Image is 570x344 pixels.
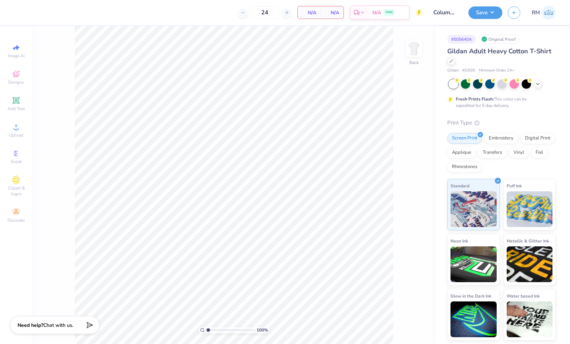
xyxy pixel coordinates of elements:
[507,246,553,282] img: Metallic & Glitter Ink
[468,6,502,19] button: Save
[447,47,551,55] span: Gildan Adult Heavy Cotton T-Shirt
[542,6,556,20] img: Ronald Manipon
[8,79,24,85] span: Designs
[43,322,73,329] span: Chat with us.
[450,191,497,227] img: Standard
[8,53,25,59] span: Image AI
[325,9,339,16] span: N/A
[447,133,482,144] div: Screen Print
[450,301,497,337] img: Glow in the Dark Ink
[532,9,540,17] span: RM
[532,6,556,20] a: RM
[456,96,544,109] div: This color can be expedited for 5 day delivery.
[479,68,515,74] span: Minimum Order: 24 +
[520,133,555,144] div: Digital Print
[462,68,475,74] span: # G500
[257,327,268,333] span: 100 %
[478,147,507,158] div: Transfers
[450,182,469,190] span: Standard
[450,292,491,300] span: Glow in the Dark Ink
[385,10,393,15] span: FREE
[372,9,381,16] span: N/A
[11,159,22,164] span: Greek
[447,147,476,158] div: Applique
[407,41,421,56] img: Back
[509,147,529,158] div: Vinyl
[447,162,482,172] div: Rhinestones
[507,237,549,245] span: Metallic & Glitter Ink
[447,35,476,44] div: # 505640A
[8,106,25,112] span: Add Text
[507,292,540,300] span: Water based Ink
[428,5,463,20] input: Untitled Design
[531,147,548,158] div: Foil
[484,133,518,144] div: Embroidery
[479,35,520,44] div: Original Proof
[507,182,522,190] span: Puff Ink
[450,237,468,245] span: Neon Ink
[447,68,459,74] span: Gildan
[302,9,316,16] span: N/A
[507,301,553,337] img: Water based Ink
[4,185,29,197] span: Clipart & logos
[9,132,23,138] span: Upload
[450,246,497,282] img: Neon Ink
[251,6,279,19] input: – –
[18,322,43,329] strong: Need help?
[507,191,553,227] img: Puff Ink
[447,119,556,127] div: Print Type
[8,217,25,223] span: Decorate
[409,59,419,66] div: Back
[456,96,494,102] strong: Fresh Prints Flash:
